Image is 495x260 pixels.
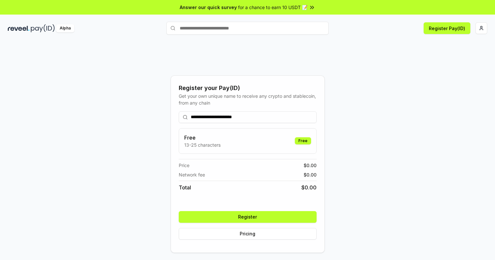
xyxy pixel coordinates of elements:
[179,84,317,93] div: Register your Pay(ID)
[179,228,317,240] button: Pricing
[56,24,74,32] div: Alpha
[424,22,470,34] button: Register Pay(ID)
[179,184,191,191] span: Total
[180,4,237,11] span: Answer our quick survey
[295,137,311,144] div: Free
[301,184,317,191] span: $ 0.00
[179,93,317,106] div: Get your own unique name to receive any crypto and stablecoin, from any chain
[304,171,317,178] span: $ 0.00
[238,4,308,11] span: for a chance to earn 10 USDT 📝
[304,162,317,169] span: $ 0.00
[8,24,30,32] img: reveel_dark
[179,171,205,178] span: Network fee
[31,24,55,32] img: pay_id
[179,211,317,223] button: Register
[184,134,221,141] h3: Free
[179,162,189,169] span: Price
[184,141,221,148] p: 13-25 characters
